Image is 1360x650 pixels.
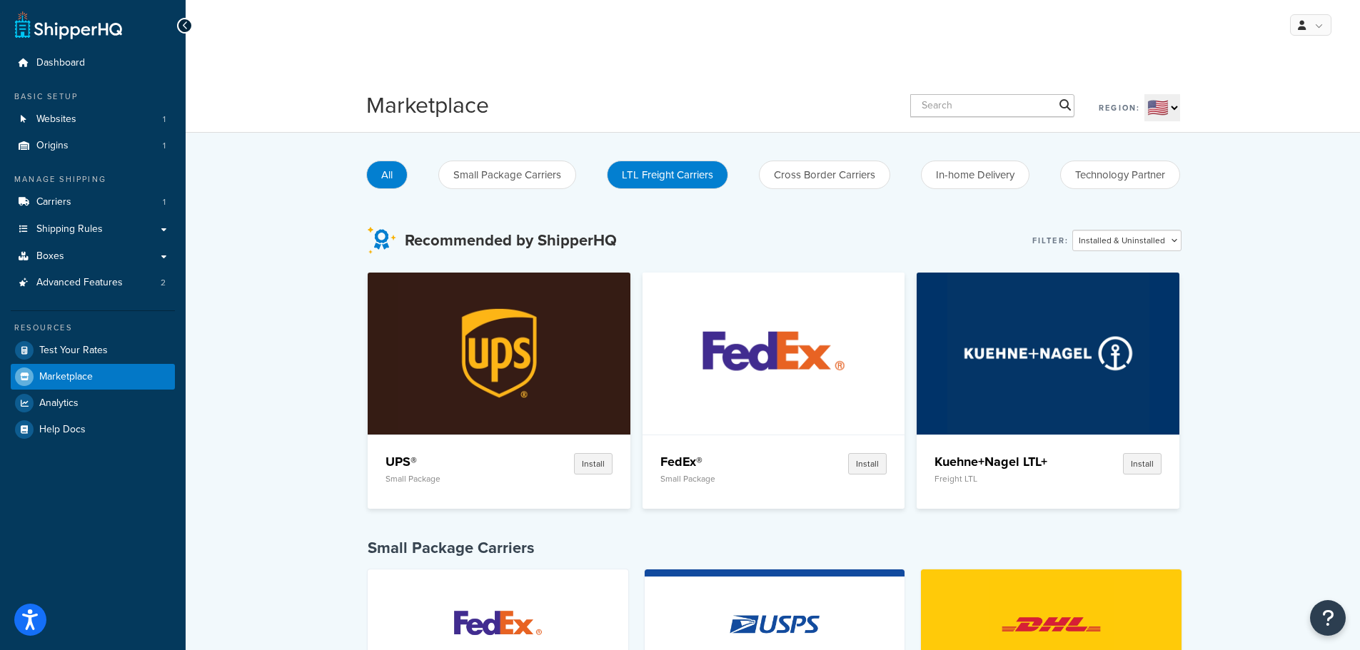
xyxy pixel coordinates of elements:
a: Help Docs [11,417,175,442]
span: Marketplace [39,371,93,383]
span: 1 [163,113,166,126]
button: Install [848,453,887,474]
a: Carriers1 [11,189,175,215]
h4: Kuehne+Nagel LTL+ [935,453,1070,470]
p: Small Package [386,474,521,484]
a: Websites1 [11,106,175,133]
span: Help Docs [39,424,86,436]
span: Analytics [39,397,79,410]
button: All [366,161,408,189]
span: Boxes [36,250,64,263]
span: 1 [163,196,166,208]
li: Websites [11,106,175,133]
li: Carriers [11,189,175,215]
span: Websites [36,113,76,126]
a: Boxes [11,243,175,270]
a: Test Your Rates [11,337,175,363]
a: Dashboard [11,50,175,76]
span: 2 [161,277,166,289]
p: Small Package [660,474,796,484]
a: Advanced Features2 [11,270,175,296]
li: Advanced Features [11,270,175,296]
h4: Small Package Carriers [368,537,1182,559]
label: Region: [1099,98,1140,118]
a: FedEx®FedEx®Small PackageInstall [643,273,905,509]
button: In-home Delivery [921,161,1029,189]
span: Shipping Rules [36,223,103,235]
span: Test Your Rates [39,345,108,357]
h4: UPS® [386,453,521,470]
button: LTL Freight Carriers [607,161,728,189]
a: Marketplace [11,364,175,390]
a: UPS®UPS®Small PackageInstall [368,273,630,509]
h4: FedEx® [660,453,796,470]
div: Manage Shipping [11,173,175,186]
span: 1 [163,140,166,152]
h1: Marketplace [366,89,489,121]
input: Search [910,94,1074,117]
img: Kuehne+Nagel LTL+ [947,273,1149,434]
button: Technology Partner [1060,161,1180,189]
p: Freight LTL [935,474,1070,484]
button: Open Resource Center [1310,600,1346,636]
img: FedEx® [673,273,875,434]
button: Cross Border Carriers [759,161,890,189]
span: Origins [36,140,69,152]
span: Carriers [36,196,71,208]
label: Filter: [1032,230,1069,250]
button: Small Package Carriers [438,161,576,189]
button: Install [574,453,613,474]
img: UPS® [398,273,600,434]
button: Install [1123,453,1162,474]
a: Origins1 [11,133,175,159]
a: Shipping Rules [11,216,175,243]
a: Analytics [11,390,175,416]
span: Advanced Features [36,277,123,289]
div: Basic Setup [11,91,175,103]
a: Kuehne+Nagel LTL+Kuehne+Nagel LTL+Freight LTLInstall [917,273,1179,509]
li: Origins [11,133,175,159]
span: Dashboard [36,57,85,69]
div: Resources [11,322,175,334]
h3: Recommended by ShipperHQ [405,232,617,249]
